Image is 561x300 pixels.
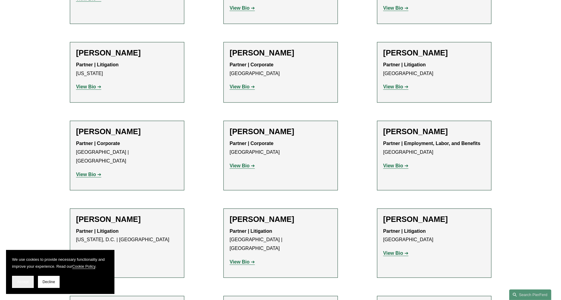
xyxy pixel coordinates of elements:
[230,259,250,264] strong: View Bio
[230,163,250,168] strong: View Bio
[230,139,332,157] p: [GEOGRAPHIC_DATA]
[383,227,485,245] p: [GEOGRAPHIC_DATA]
[230,163,255,168] a: View Bio
[383,251,409,256] a: View Bio
[76,62,119,67] strong: Partner | Litigation
[230,5,255,11] a: View Bio
[12,256,108,270] p: We use cookies to provide necessary functionality and improve your experience. Read our .
[230,84,250,89] strong: View Bio
[76,141,120,146] strong: Partner | Corporate
[76,229,119,234] strong: Partner | Litigation
[230,227,332,253] p: [GEOGRAPHIC_DATA] | [GEOGRAPHIC_DATA]
[383,61,485,78] p: [GEOGRAPHIC_DATA]
[383,229,426,234] strong: Partner | Litigation
[383,62,426,67] strong: Partner | Litigation
[6,250,114,294] section: Cookie banner
[76,227,178,245] p: [US_STATE], D.C. | [GEOGRAPHIC_DATA]
[76,215,178,224] h2: [PERSON_NAME]
[383,5,409,11] a: View Bio
[383,84,409,89] a: View Bio
[383,139,485,157] p: [GEOGRAPHIC_DATA]
[76,48,178,58] h2: [PERSON_NAME]
[230,61,332,78] p: [GEOGRAPHIC_DATA]
[383,84,403,89] strong: View Bio
[230,229,272,234] strong: Partner | Litigation
[76,84,101,89] a: View Bio
[38,276,60,288] button: Decline
[17,280,29,284] span: Accept
[76,84,96,89] strong: View Bio
[76,127,178,136] h2: [PERSON_NAME]
[383,127,485,136] h2: [PERSON_NAME]
[383,251,403,256] strong: View Bio
[76,61,178,78] p: [US_STATE]
[383,5,403,11] strong: View Bio
[230,84,255,89] a: View Bio
[12,276,34,288] button: Accept
[383,163,403,168] strong: View Bio
[76,172,101,177] a: View Bio
[76,139,178,165] p: [GEOGRAPHIC_DATA] | [GEOGRAPHIC_DATA]
[72,264,95,269] a: Cookie Policy
[76,172,96,177] strong: View Bio
[230,5,250,11] strong: View Bio
[383,141,481,146] strong: Partner | Employment, Labor, and Benefits
[230,215,332,224] h2: [PERSON_NAME]
[230,141,274,146] strong: Partner | Corporate
[383,163,409,168] a: View Bio
[383,48,485,58] h2: [PERSON_NAME]
[383,215,485,224] h2: [PERSON_NAME]
[230,127,332,136] h2: [PERSON_NAME]
[509,289,551,300] a: Search this site
[230,62,274,67] strong: Partner | Corporate
[230,48,332,58] h2: [PERSON_NAME]
[230,259,255,264] a: View Bio
[42,280,55,284] span: Decline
